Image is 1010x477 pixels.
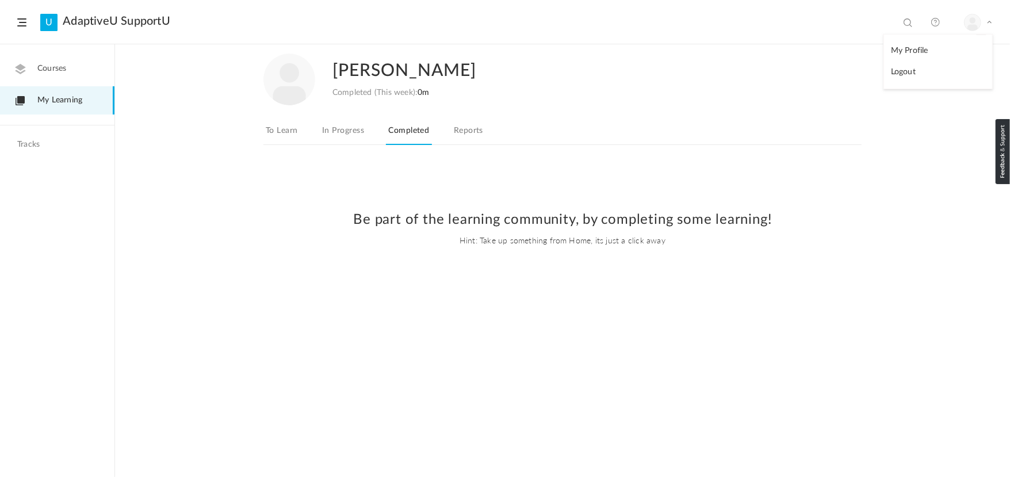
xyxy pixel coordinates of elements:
span: Hint: Take up something from Home, its just a click away [127,234,998,246]
a: U [40,14,58,31]
h2: [PERSON_NAME] [332,54,811,88]
span: My Learning [37,94,82,106]
a: Reports [452,123,485,145]
a: My Profile [884,40,992,62]
h4: Tracks [17,140,94,150]
a: In Progress [320,123,366,145]
span: 0m [418,89,429,97]
h2: Be part of the learning community, by completing some learning! [127,212,998,228]
a: Completed [386,123,431,145]
span: Courses [37,63,66,75]
a: Logout [884,62,992,83]
img: user-image.png [965,14,981,30]
img: loop_feedback_btn.png [996,119,1010,184]
a: To Learn [263,123,300,145]
div: Completed (This week): [332,88,430,98]
img: user-image.png [263,54,315,105]
a: AdaptiveU SupportU [63,14,170,28]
